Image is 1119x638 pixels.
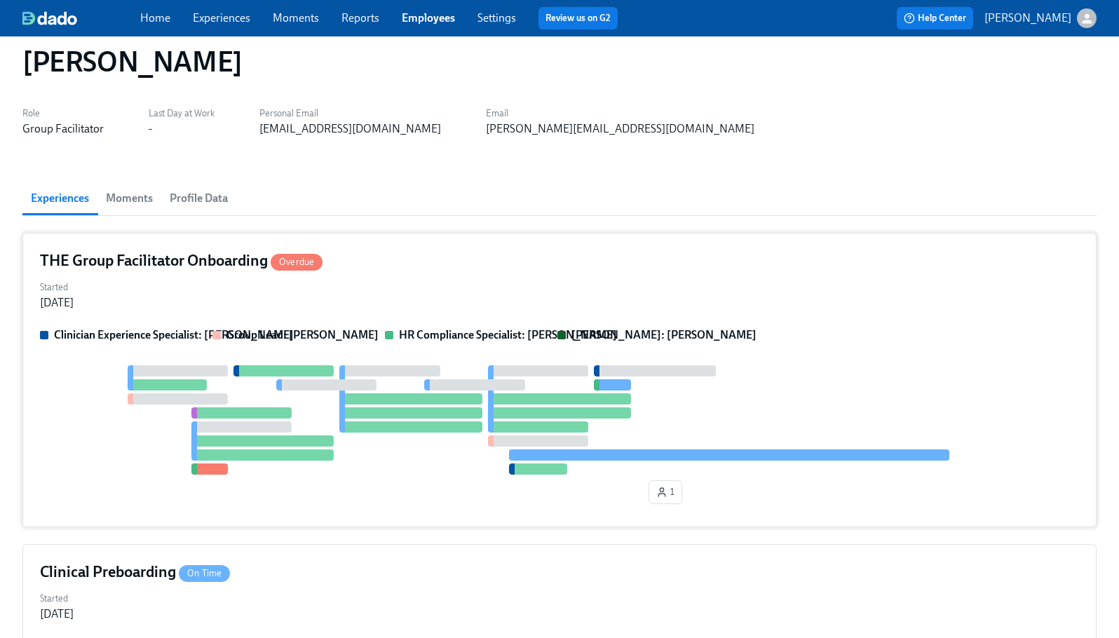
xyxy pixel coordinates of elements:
[904,11,966,25] span: Help Center
[40,606,74,622] div: [DATE]
[40,295,74,311] div: [DATE]
[545,11,611,25] a: Review us on G2
[40,591,74,606] label: Started
[193,11,250,25] a: Experiences
[259,106,441,121] label: Personal Email
[571,328,757,341] strong: [PERSON_NAME]: [PERSON_NAME]
[656,485,674,499] span: 1
[22,45,243,79] h1: [PERSON_NAME]
[486,106,754,121] label: Email
[402,11,455,25] a: Employees
[477,11,516,25] a: Settings
[40,250,323,271] h4: THE Group Facilitator Onboarding
[984,8,1097,28] button: [PERSON_NAME]
[149,106,215,121] label: Last Day at Work
[40,562,230,583] h4: Clinical Preboarding
[271,257,323,267] span: Overdue
[22,11,140,25] a: dado
[22,121,104,137] div: Group Facilitator
[40,280,74,295] label: Started
[259,121,441,137] div: [EMAIL_ADDRESS][DOMAIN_NAME]
[179,568,230,578] span: On Time
[341,11,379,25] a: Reports
[31,189,89,208] span: Experiences
[273,11,319,25] a: Moments
[106,189,153,208] span: Moments
[54,328,294,341] strong: Clinician Experience Specialist: [PERSON_NAME]
[140,11,170,25] a: Home
[649,480,682,504] button: 1
[897,7,973,29] button: Help Center
[149,121,152,137] div: -
[486,121,754,137] div: [PERSON_NAME][EMAIL_ADDRESS][DOMAIN_NAME]
[538,7,618,29] button: Review us on G2
[22,11,77,25] img: dado
[226,328,379,341] strong: Group Lead: [PERSON_NAME]
[22,106,104,121] label: Role
[984,11,1071,26] p: [PERSON_NAME]
[170,189,228,208] span: Profile Data
[399,328,617,341] strong: HR Compliance Specialist: [PERSON_NAME]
